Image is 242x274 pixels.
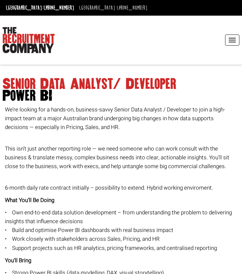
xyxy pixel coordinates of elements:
[5,208,237,252] p: • Own end-to-end data solution development – from understanding the problem to delivering insight...
[5,196,54,204] strong: What You’ll Be Doing
[5,256,31,265] strong: You’ll Bring
[3,78,240,102] h1: Senior Data Analyst/ Developer
[5,174,237,192] p: 6-month daily rate contract initially – possibility to extend. Hybrid working enviroment.
[3,27,55,53] img: The Recruitment Company
[4,3,76,13] li: [GEOGRAPHIC_DATA]:
[77,3,149,13] li: [GEOGRAPHIC_DATA]:
[5,136,237,171] p: This isn’t just another reporting role — we need someone who can work consult with the business &...
[3,90,240,102] span: Power BI
[5,105,237,132] p: We’re looking for a hands-on, business-savvy Senior Data Analyst / Developer to join a high-impac...
[117,4,147,11] a: [PHONE_NUMBER]
[44,4,74,11] a: [PHONE_NUMBER]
